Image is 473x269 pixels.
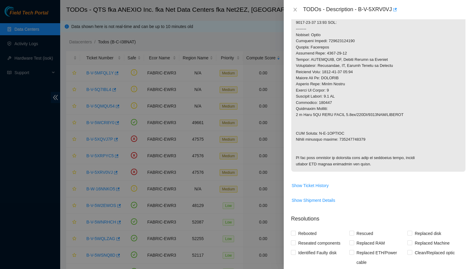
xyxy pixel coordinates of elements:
[291,7,299,13] button: Close
[293,7,298,12] span: close
[291,195,335,205] button: Show Shipment Details
[296,248,339,258] span: Identified Faulty disk
[303,5,466,14] div: TODOs - Description - B-V-5XRV0VJ
[291,210,466,223] p: Resolutions
[296,229,319,238] span: Rebooted
[354,229,376,238] span: Rescued
[412,229,444,238] span: Replaced disk
[354,238,387,248] span: Replaced RAM
[412,238,452,248] span: Replaced Machine
[412,248,457,258] span: Clean/Replaced optic
[292,197,335,204] span: Show Shipment Details
[296,238,343,248] span: Reseated components
[291,181,329,190] button: Show Ticket History
[354,248,408,267] span: Replaced ETH/Power cable
[292,182,329,189] span: Show Ticket History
